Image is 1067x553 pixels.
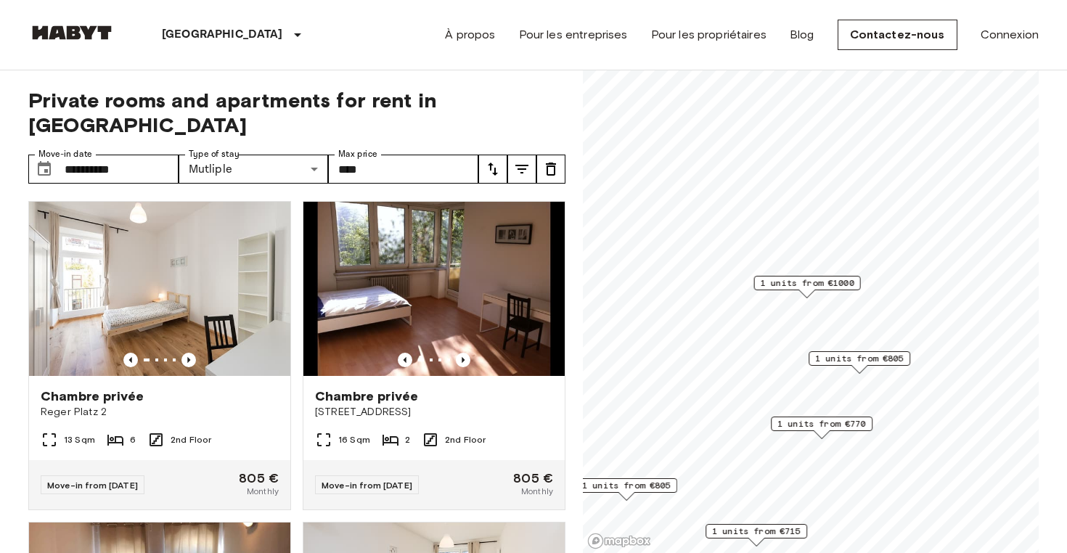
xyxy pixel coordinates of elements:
span: 13 Sqm [64,433,95,446]
div: Map marker [576,478,677,501]
button: tune [507,155,536,184]
label: Move-in date [38,148,92,160]
span: Monthly [521,485,553,498]
span: Chambre privée [315,388,418,405]
span: 805 € [513,472,553,485]
button: tune [536,155,565,184]
div: Map marker [809,351,910,374]
label: Max price [338,148,377,160]
span: Reger Platz 2 [41,405,279,419]
button: Previous image [181,353,196,367]
span: Chambre privée [41,388,144,405]
a: Connexion [981,26,1039,44]
div: Map marker [754,276,861,298]
span: Move-in from [DATE] [322,480,412,491]
p: [GEOGRAPHIC_DATA] [162,26,283,44]
a: Blog [790,26,814,44]
a: Mapbox logo [587,533,651,549]
span: 2nd Floor [445,433,486,446]
span: 1 units from €1000 [761,276,854,290]
button: Previous image [456,353,470,367]
span: 2 [405,433,410,446]
a: Marketing picture of unit DE-02-039-01MPrevious imagePrevious imageChambre privéeReger Platz 213 ... [28,201,291,510]
img: Marketing picture of unit DE-02-039-01M [29,202,290,376]
img: Marketing picture of unit DE-02-009-01M [303,202,565,376]
span: 1 units from €715 [712,525,801,538]
button: Previous image [123,353,138,367]
button: tune [478,155,507,184]
span: 1 units from €805 [582,479,671,492]
span: Monthly [247,485,279,498]
span: Private rooms and apartments for rent in [GEOGRAPHIC_DATA] [28,88,565,137]
a: Marketing picture of unit DE-02-009-01MPrevious imagePrevious imageChambre privée[STREET_ADDRESS]... [303,201,565,510]
span: 805 € [239,472,279,485]
a: Contactez-nous [838,20,957,50]
img: Habyt [28,25,115,40]
div: Map marker [706,524,807,546]
span: 16 Sqm [338,433,370,446]
a: À propos [445,26,495,44]
a: Pour les entreprises [519,26,628,44]
span: Move-in from [DATE] [47,480,138,491]
button: Choose date, selected date is 1 Dec 2025 [30,155,59,184]
div: Mutliple [179,155,329,184]
span: 1 units from €770 [777,417,866,430]
button: Previous image [398,353,412,367]
a: Pour les propriétaires [651,26,766,44]
span: 1 units from €805 [815,352,904,365]
span: [STREET_ADDRESS] [315,405,553,419]
span: 2nd Floor [171,433,211,446]
span: 6 [130,433,136,446]
label: Type of stay [189,148,240,160]
div: Map marker [771,417,872,439]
